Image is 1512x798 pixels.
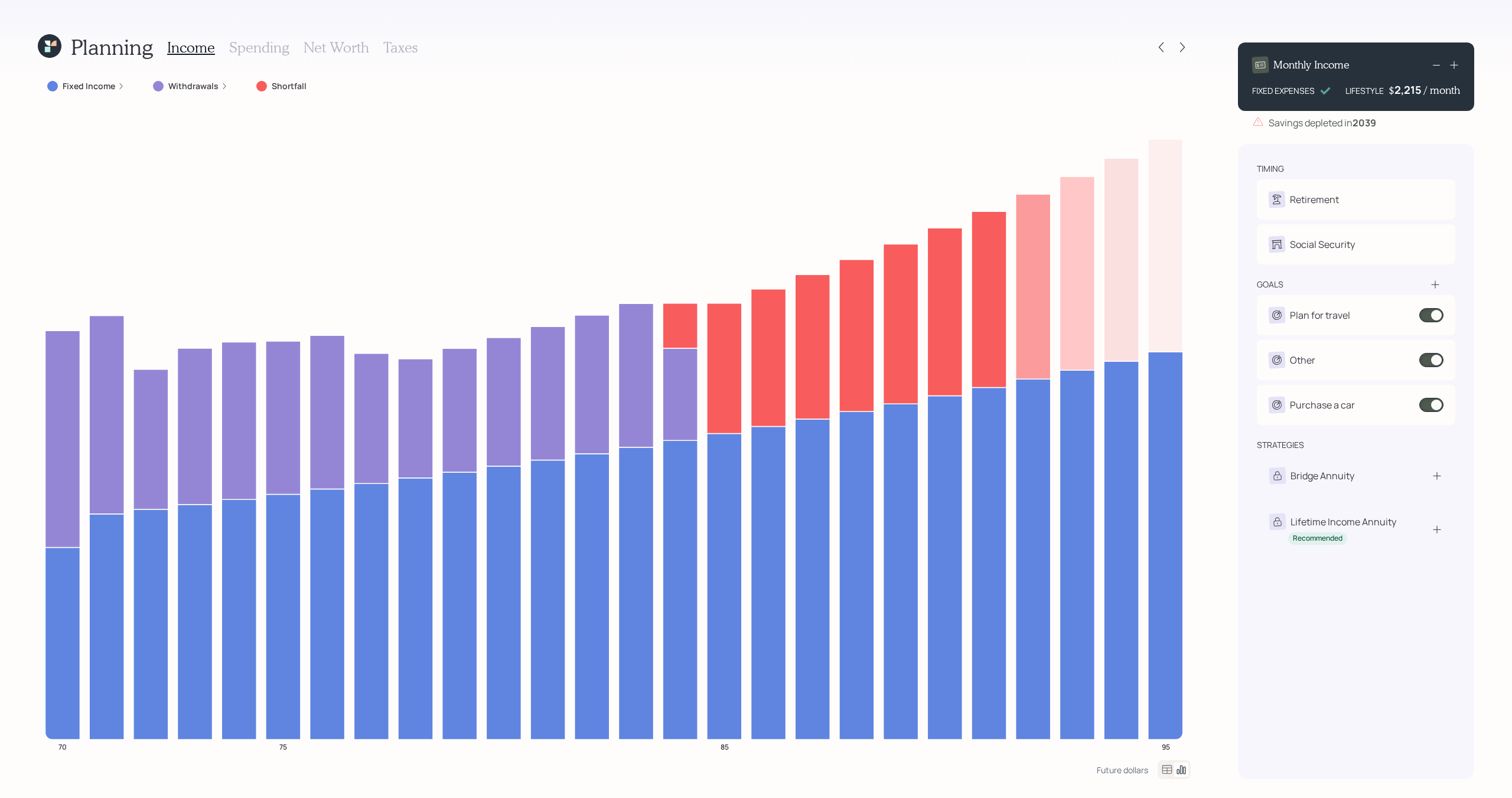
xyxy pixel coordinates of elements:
tspan: 85 [721,741,729,751]
div: Other [1290,353,1315,367]
div: Plan for travel [1290,308,1350,322]
label: Shortfall [272,80,307,92]
div: Bridge Annuity [1291,469,1354,483]
tspan: 75 [279,741,287,751]
h4: Monthly Income [1273,58,1350,71]
div: FIXED EXPENSES [1252,84,1315,97]
b: 2039 [1353,116,1376,129]
h3: Income [167,39,215,56]
h1: Planning [71,34,153,60]
h4: / month [1424,84,1460,97]
h3: Spending [229,39,289,56]
div: Future dollars [1097,764,1148,776]
label: Fixed Income [63,80,115,92]
div: Social Security [1290,237,1355,251]
h4: $ [1389,84,1394,97]
div: LIFESTYLE [1345,84,1384,97]
tspan: 95 [1162,741,1170,751]
tspan: 70 [58,741,67,751]
div: Recommended [1293,534,1342,544]
div: 2,215 [1394,83,1424,97]
h3: Taxes [383,39,418,56]
h3: Net Worth [304,39,369,56]
div: strategies [1257,439,1304,451]
div: Retirement [1290,192,1339,207]
div: Purchase a car [1290,398,1355,412]
div: goals [1257,279,1283,290]
div: Savings depleted in [1269,116,1376,130]
div: timing [1257,163,1284,175]
label: Withdrawals [168,80,219,92]
div: Lifetime Income Annuity [1291,515,1396,529]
